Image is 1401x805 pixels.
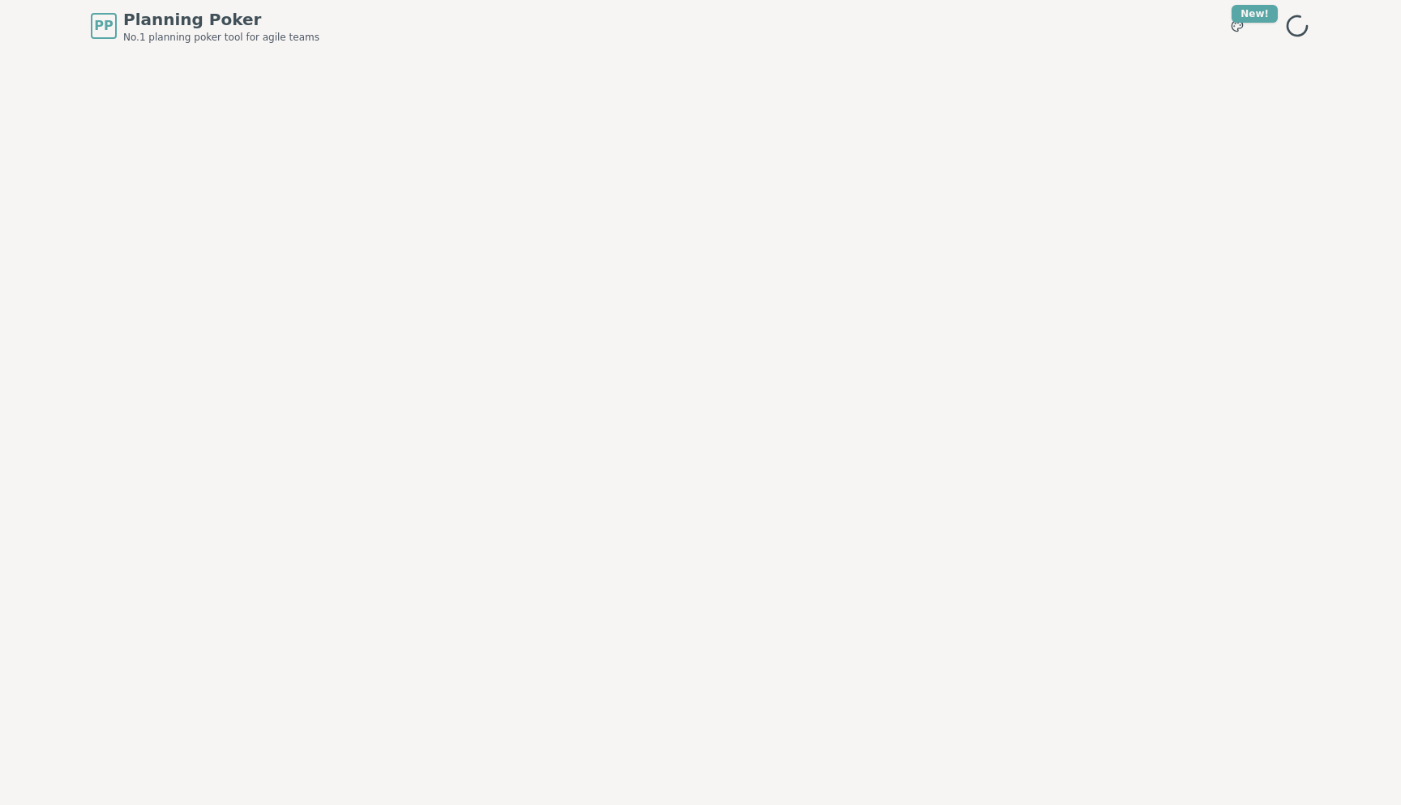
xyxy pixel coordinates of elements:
button: New! [1223,11,1252,41]
span: PP [94,16,113,36]
a: PPPlanning PokerNo.1 planning poker tool for agile teams [91,8,319,44]
span: No.1 planning poker tool for agile teams [123,31,319,44]
span: Planning Poker [123,8,319,31]
div: New! [1232,5,1278,23]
